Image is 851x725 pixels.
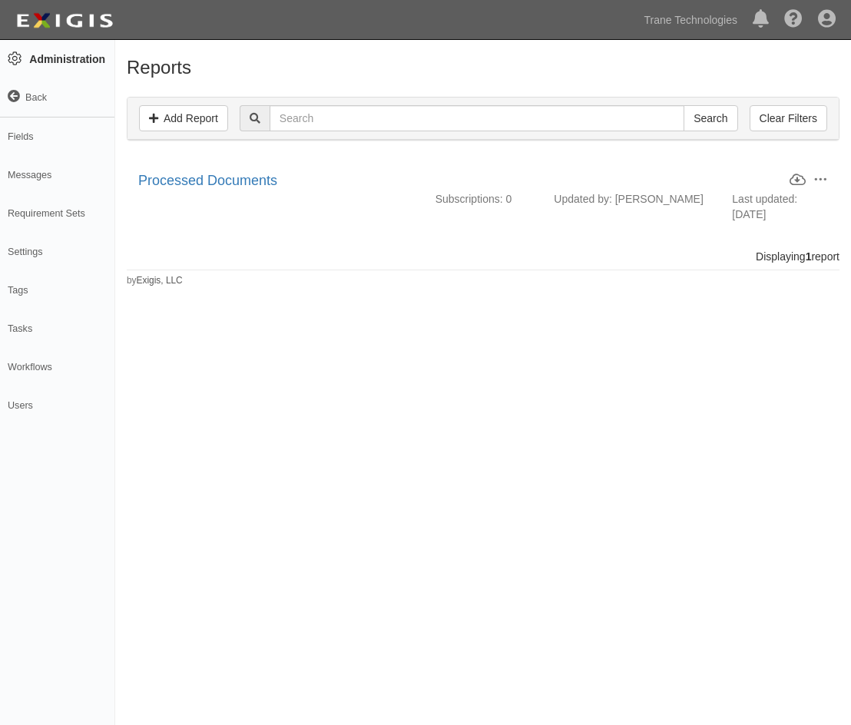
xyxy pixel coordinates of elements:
a: Trane Technologies [637,5,745,35]
a: Download [789,172,806,189]
div: Updated by: [PERSON_NAME] [542,191,720,207]
input: Search [270,105,684,131]
i: Help Center - Complianz [784,11,803,29]
h1: Reports [127,58,839,78]
small: by [127,274,183,287]
input: Search [684,105,737,131]
div: Subscriptions: 0 [424,191,543,207]
b: 1 [806,250,812,263]
a: Clear Filters [750,105,827,131]
div: Processed Documents [138,171,789,191]
div: Last updated: [DATE] [720,191,839,222]
a: Processed Documents [138,173,277,188]
a: Add Report [139,105,228,131]
strong: Administration [29,53,105,65]
div: Displaying report [115,249,851,264]
a: Exigis, LLC [137,275,183,286]
img: logo-5460c22ac91f19d4615b14bd174203de0afe785f0fc80cf4dbbc73dc1793850b.png [12,7,118,35]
